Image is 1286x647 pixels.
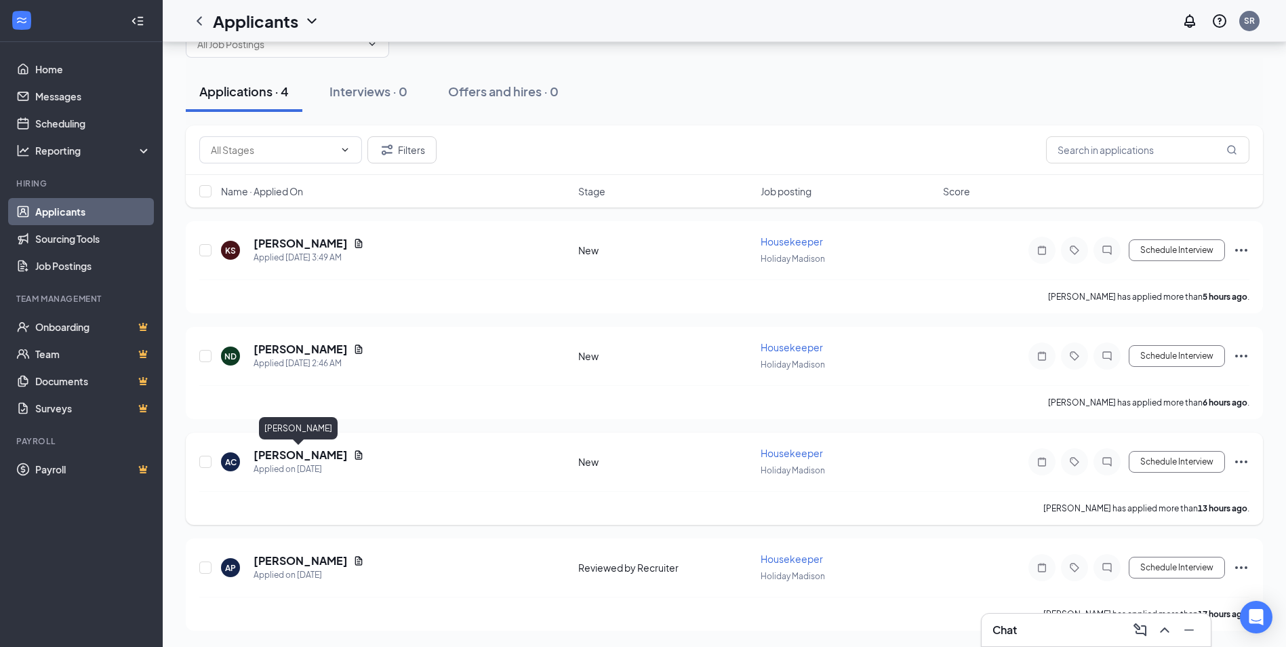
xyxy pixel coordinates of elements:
a: Sourcing Tools [35,225,151,252]
input: All Job Postings [197,37,361,52]
div: Applied on [DATE] [254,568,364,582]
button: ChevronUp [1154,619,1176,641]
svg: ChevronDown [304,13,320,29]
a: OnboardingCrown [35,313,151,340]
svg: Ellipses [1233,560,1249,576]
span: Score [943,184,970,198]
button: Minimize [1178,619,1200,641]
span: Job posting [761,184,811,198]
div: Reporting [35,144,152,157]
button: Filter Filters [367,136,437,163]
button: Schedule Interview [1129,557,1225,579]
svg: Tag [1066,456,1083,467]
a: Home [35,56,151,83]
div: Team Management [16,293,148,305]
svg: ChatInactive [1099,456,1115,467]
svg: ChevronDown [340,144,350,155]
div: [PERSON_NAME] [259,417,338,439]
div: Interviews · 0 [329,83,407,100]
h5: [PERSON_NAME] [254,448,348,463]
a: TeamCrown [35,340,151,368]
div: Offers and hires · 0 [448,83,559,100]
svg: ComposeMessage [1132,622,1148,638]
p: [PERSON_NAME] has applied more than . [1048,397,1249,408]
p: [PERSON_NAME] has applied more than . [1043,608,1249,620]
svg: Note [1034,351,1050,361]
h1: Applicants [213,9,298,33]
svg: ChevronLeft [191,13,207,29]
div: Payroll [16,435,148,447]
svg: MagnifyingGlass [1226,144,1237,155]
h5: [PERSON_NAME] [254,553,348,568]
a: Job Postings [35,252,151,279]
svg: Note [1034,456,1050,467]
span: Holiday Madison [761,571,825,581]
button: Schedule Interview [1129,239,1225,261]
span: Housekeeper [761,447,823,459]
div: ND [224,351,237,362]
div: Open Intercom Messenger [1240,601,1272,633]
h3: Chat [992,623,1017,638]
svg: ChatInactive [1099,245,1115,256]
a: Messages [35,83,151,110]
svg: Document [353,555,364,566]
div: Hiring [16,178,148,189]
b: 5 hours ago [1203,292,1247,302]
svg: Tag [1066,351,1083,361]
h5: [PERSON_NAME] [254,236,348,251]
div: New [578,349,752,363]
svg: Ellipses [1233,348,1249,364]
a: Scheduling [35,110,151,137]
button: Schedule Interview [1129,451,1225,473]
div: SR [1244,15,1255,26]
div: Applications · 4 [199,83,289,100]
svg: ChevronDown [367,39,378,50]
span: Name · Applied On [221,184,303,198]
div: AC [225,456,237,468]
svg: ChatInactive [1099,562,1115,573]
div: Applied on [DATE] [254,463,364,476]
svg: Minimize [1181,622,1197,638]
svg: Analysis [16,144,30,157]
svg: ChevronUp [1157,622,1173,638]
span: Holiday Madison [761,465,825,475]
span: Stage [578,184,605,198]
b: 17 hours ago [1198,609,1247,619]
span: Holiday Madison [761,359,825,370]
p: [PERSON_NAME] has applied more than . [1048,291,1249,302]
p: [PERSON_NAME] has applied more than . [1043,503,1249,514]
span: Housekeeper [761,235,823,248]
svg: WorkstreamLogo [15,14,28,27]
div: Applied [DATE] 2:46 AM [254,357,364,370]
a: DocumentsCrown [35,368,151,395]
svg: Notifications [1182,13,1198,29]
button: ComposeMessage [1129,619,1151,641]
svg: Filter [379,142,395,158]
a: Applicants [35,198,151,225]
svg: Note [1034,245,1050,256]
svg: Collapse [131,14,144,28]
svg: Tag [1066,245,1083,256]
b: 13 hours ago [1198,503,1247,513]
input: All Stages [211,142,334,157]
a: SurveysCrown [35,395,151,422]
b: 6 hours ago [1203,397,1247,408]
h5: [PERSON_NAME] [254,342,348,357]
svg: Document [353,344,364,355]
div: Applied [DATE] 3:49 AM [254,251,364,264]
button: Schedule Interview [1129,345,1225,367]
svg: Document [353,450,364,460]
div: Reviewed by Recruiter [578,561,752,574]
svg: QuestionInfo [1211,13,1228,29]
svg: ChatInactive [1099,351,1115,361]
svg: Note [1034,562,1050,573]
span: Holiday Madison [761,254,825,264]
input: Search in applications [1046,136,1249,163]
div: KS [225,245,236,256]
span: Housekeeper [761,553,823,565]
div: New [578,243,752,257]
svg: Ellipses [1233,454,1249,470]
svg: Tag [1066,562,1083,573]
svg: Document [353,238,364,249]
